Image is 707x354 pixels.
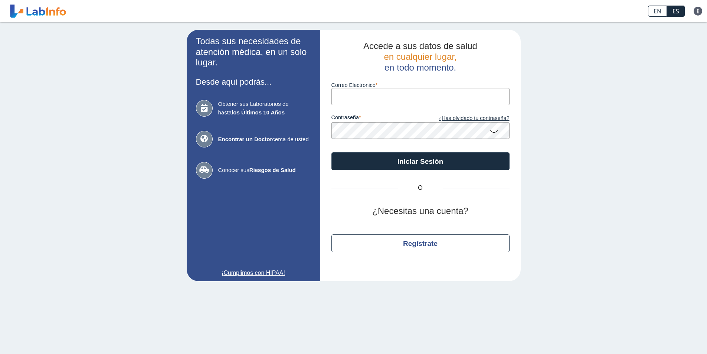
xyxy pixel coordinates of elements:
h3: Desde aquí podrás... [196,77,311,87]
a: ¡Cumplimos con HIPAA! [196,269,311,277]
button: Iniciar Sesión [331,152,510,170]
span: O [398,184,443,192]
a: ES [667,6,685,17]
span: Obtener sus Laboratorios de hasta [218,100,311,117]
label: Correo Electronico [331,82,510,88]
h2: ¿Necesitas una cuenta? [331,206,510,217]
label: contraseña [331,114,420,123]
b: Riesgos de Salud [249,167,296,173]
b: Encontrar un Doctor [218,136,272,142]
span: Accede a sus datos de salud [363,41,477,51]
a: EN [648,6,667,17]
span: Conocer sus [218,166,311,175]
b: los Últimos 10 Años [232,109,285,116]
h2: Todas sus necesidades de atención médica, en un solo lugar. [196,36,311,68]
a: ¿Has olvidado tu contraseña? [420,114,510,123]
span: cerca de usted [218,135,311,144]
button: Regístrate [331,234,510,252]
span: en todo momento. [384,62,456,72]
span: en cualquier lugar, [384,52,456,62]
